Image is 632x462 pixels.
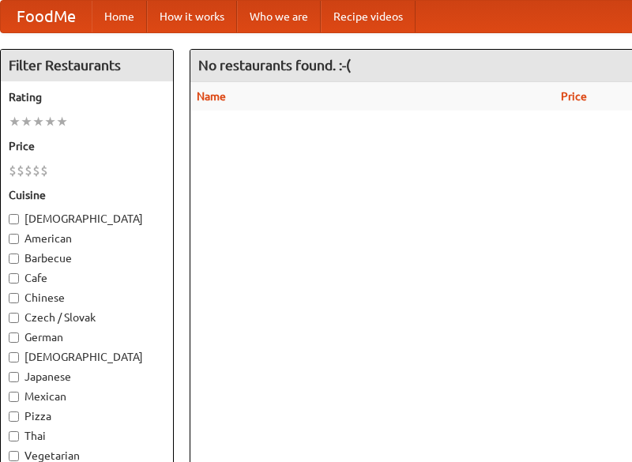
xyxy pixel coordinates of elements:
a: FoodMe [1,1,92,32]
input: Vegetarian [9,451,19,461]
a: Name [197,90,226,103]
input: Chinese [9,293,19,303]
label: Thai [9,428,165,444]
ng-pluralize: No restaurants found. :-( [198,58,351,73]
input: Japanese [9,372,19,382]
a: Home [92,1,147,32]
li: $ [17,162,24,179]
li: $ [9,162,17,179]
h5: Cuisine [9,187,165,203]
li: $ [24,162,32,179]
input: American [9,234,19,244]
h5: Price [9,138,165,154]
input: [DEMOGRAPHIC_DATA] [9,352,19,362]
input: Mexican [9,392,19,402]
label: Japanese [9,369,165,385]
a: How it works [147,1,237,32]
input: Pizza [9,411,19,422]
a: Recipe videos [321,1,416,32]
li: $ [32,162,40,179]
label: Czech / Slovak [9,310,165,325]
label: [DEMOGRAPHIC_DATA] [9,349,165,365]
li: $ [40,162,48,179]
li: ★ [21,113,32,130]
input: Cafe [9,273,19,284]
input: Barbecue [9,254,19,264]
label: Chinese [9,290,165,306]
li: ★ [56,113,68,130]
label: Barbecue [9,250,165,266]
input: Thai [9,431,19,441]
h4: Filter Restaurants [1,50,173,81]
label: German [9,329,165,345]
label: Cafe [9,270,165,286]
h5: Rating [9,89,165,105]
li: ★ [32,113,44,130]
li: ★ [9,113,21,130]
label: Pizza [9,408,165,424]
input: [DEMOGRAPHIC_DATA] [9,214,19,224]
label: American [9,231,165,246]
label: [DEMOGRAPHIC_DATA] [9,211,165,227]
input: Czech / Slovak [9,313,19,323]
a: Price [561,90,587,103]
label: Mexican [9,389,165,404]
li: ★ [44,113,56,130]
a: Who we are [237,1,321,32]
input: German [9,332,19,343]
